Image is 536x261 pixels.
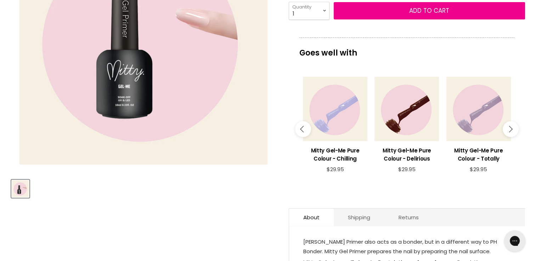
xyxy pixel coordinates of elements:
button: Add to cart [334,2,525,20]
a: View product:Mitty Gel-Me Pure Colour - Chilling [303,141,367,166]
span: $29.95 [326,166,344,173]
span: Add to cart [409,6,449,15]
p: Goes well with [299,37,514,61]
span: $29.95 [470,166,487,173]
a: About [289,209,334,226]
h3: Mitty Gel-Me Pure Colour - Delirious [374,146,439,163]
button: Mitty Gel Primer [11,180,29,198]
h3: Mitty Gel-Me Pure Colour - Totally [446,146,510,163]
a: View product:Mitty Gel-Me Pure Colour - Totally [446,141,510,166]
a: Shipping [334,209,384,226]
span: $29.95 [398,166,416,173]
a: View product:Mitty Gel-Me Pure Colour - Delirious [374,141,439,166]
div: Product thumbnails [10,178,277,198]
img: Mitty Gel Primer [12,180,29,197]
iframe: Gorgias live chat messenger [501,228,529,254]
select: Quantity [289,2,329,19]
a: Returns [384,209,433,226]
h3: Mitty Gel-Me Pure Colour - Chilling [303,146,367,163]
span: [PERSON_NAME] Primer also acts as a bonder, but in a different way to PH Bonder. Mitty Gel Primer... [303,238,497,255]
